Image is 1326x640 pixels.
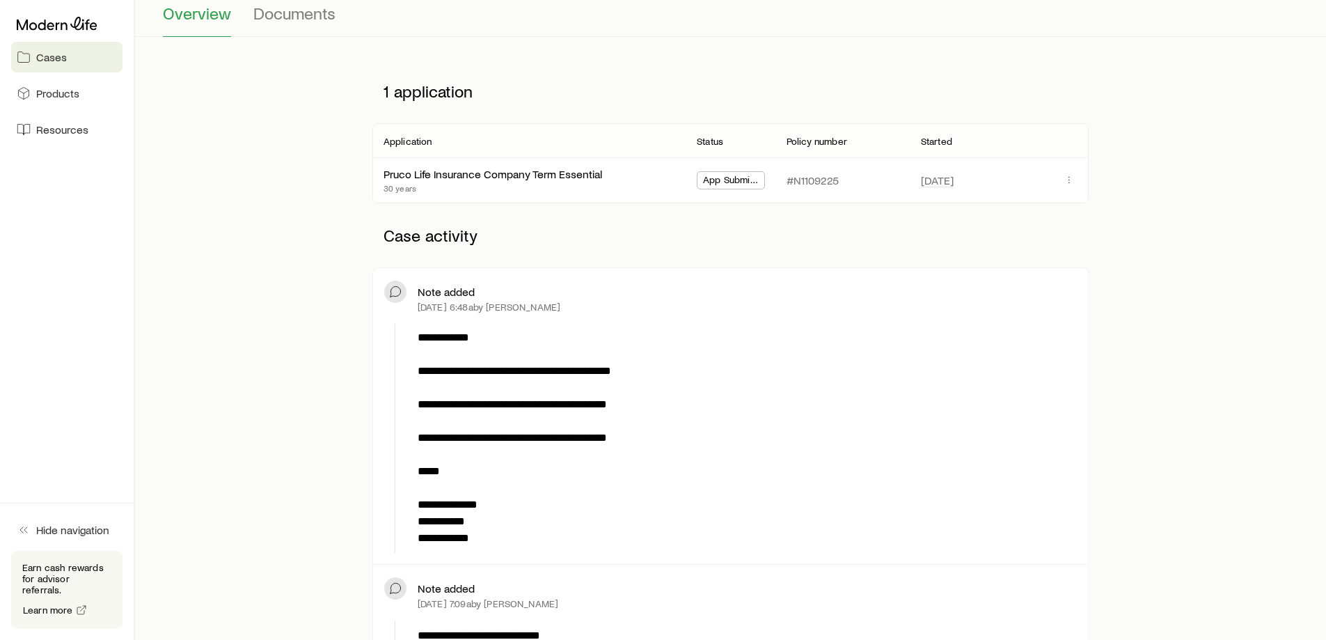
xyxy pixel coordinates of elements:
[384,167,602,182] div: Pruco Life Insurance Company Term Essential
[418,598,558,609] p: [DATE] 7:09a by [PERSON_NAME]
[372,70,1089,112] p: 1 application
[11,551,123,629] div: Earn cash rewards for advisor referrals.Learn more
[163,3,1298,37] div: Case details tabs
[384,136,432,147] p: Application
[703,174,759,189] span: App Submitted
[11,42,123,72] a: Cases
[36,523,109,537] span: Hide navigation
[163,3,231,23] span: Overview
[787,136,847,147] p: Policy number
[921,173,954,187] span: [DATE]
[36,123,88,136] span: Resources
[11,78,123,109] a: Products
[418,285,475,299] p: Note added
[36,86,79,100] span: Products
[36,50,67,64] span: Cases
[418,302,560,313] p: [DATE] 6:48a by [PERSON_NAME]
[384,167,602,180] a: Pruco Life Insurance Company Term Essential
[921,136,952,147] p: Started
[697,136,723,147] p: Status
[787,173,839,187] p: #N1109225
[11,114,123,145] a: Resources
[253,3,336,23] span: Documents
[418,582,475,595] p: Note added
[11,515,123,545] button: Hide navigation
[22,562,111,595] p: Earn cash rewards for advisor referrals.
[23,605,73,615] span: Learn more
[372,214,1089,256] p: Case activity
[384,182,602,194] p: 30 years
